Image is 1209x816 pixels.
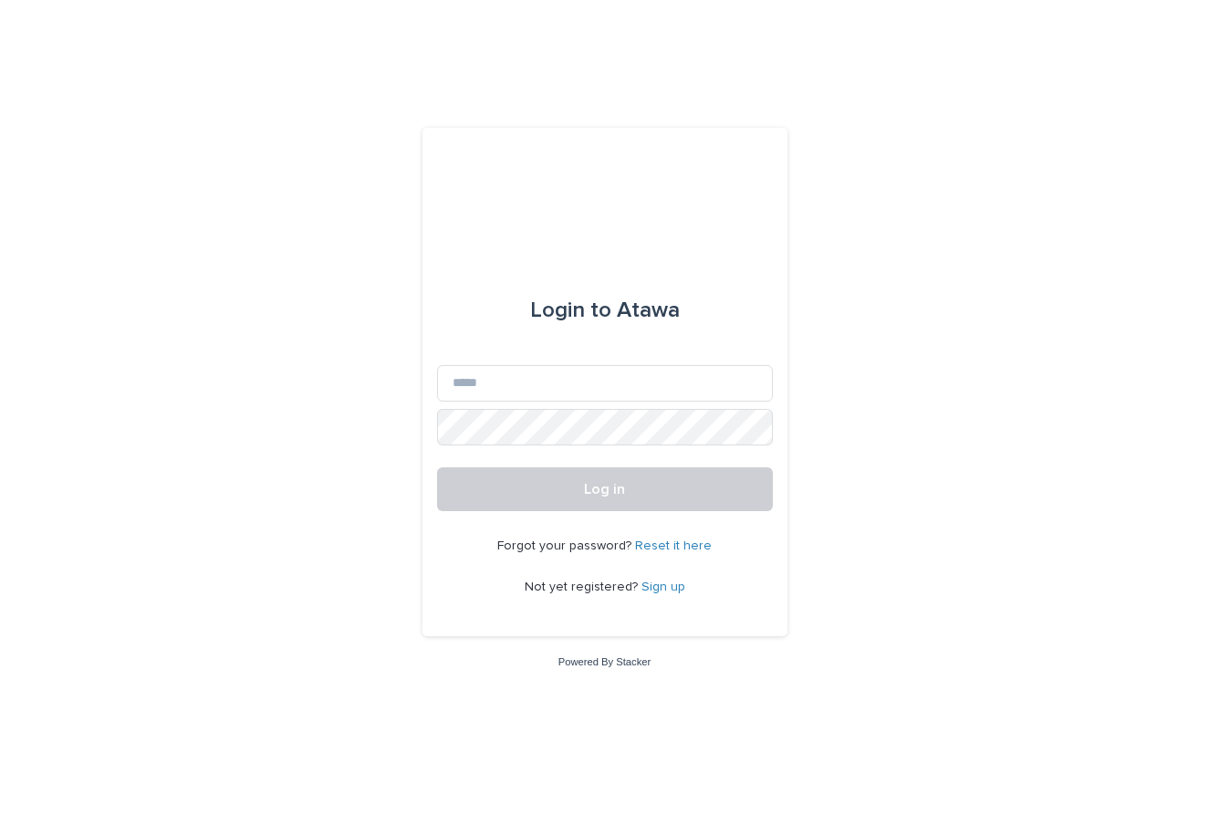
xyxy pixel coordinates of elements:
span: Login to [530,299,611,321]
a: Reset it here [635,539,712,552]
button: Log in [437,467,773,511]
a: Sign up [641,581,685,593]
a: Powered By Stacker [558,656,651,667]
img: Ls34BcGeRexTGTNfXpUC [472,172,737,226]
span: Forgot your password? [497,539,635,552]
span: Not yet registered? [525,581,641,593]
span: Log in [584,482,625,497]
div: Atawa [530,285,680,336]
